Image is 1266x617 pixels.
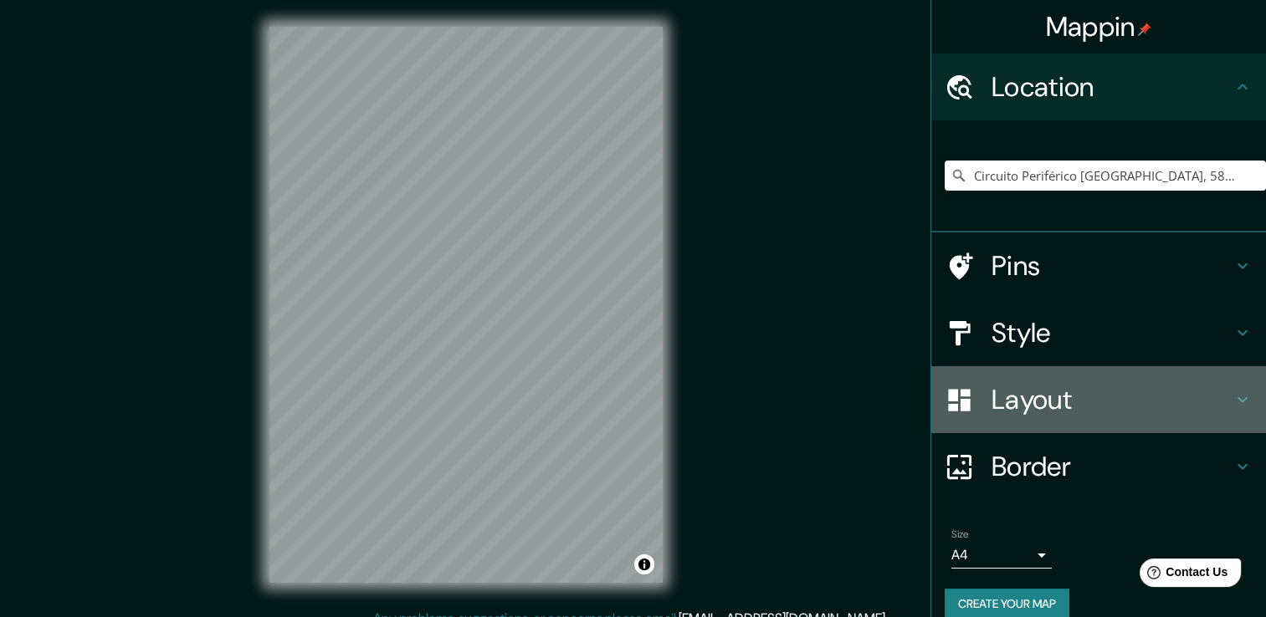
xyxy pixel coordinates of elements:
[931,366,1266,433] div: Layout
[992,316,1233,349] h4: Style
[951,528,969,542] label: Size
[1117,552,1248,599] iframe: Help widget launcher
[931,433,1266,500] div: Border
[992,383,1233,416] h4: Layout
[269,27,663,583] canvas: Map
[992,450,1233,483] h4: Border
[951,542,1052,569] div: A4
[634,554,654,574] button: Toggle attribution
[1046,10,1152,43] h4: Mappin
[1138,23,1151,36] img: pin-icon.png
[945,161,1266,191] input: Pick your city or area
[931,54,1266,120] div: Location
[931,232,1266,299] div: Pins
[992,70,1233,104] h4: Location
[931,299,1266,366] div: Style
[992,249,1233,283] h4: Pins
